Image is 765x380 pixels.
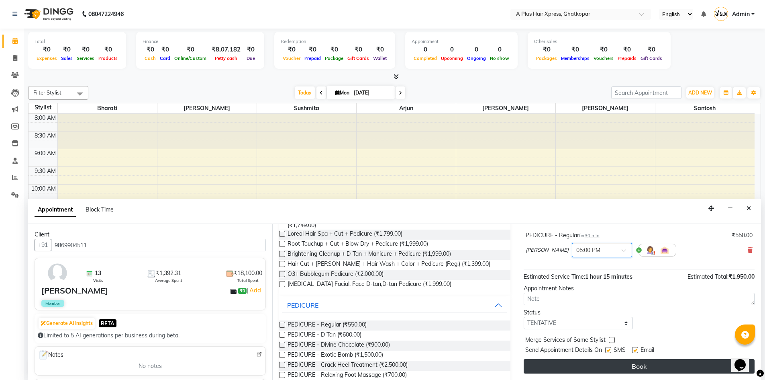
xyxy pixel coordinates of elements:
span: Gift Cards [639,55,664,61]
div: ₹0 [323,45,345,54]
span: Expenses [35,55,59,61]
div: ₹0 [534,45,559,54]
span: PEDICURE - Crack Heel Treatment (₹2,500.00) [288,361,408,371]
span: [MEDICAL_DATA] Facial, Face D-tan,D-tan Pedicure (₹1,999.00) [288,280,451,290]
div: Status [524,308,633,317]
span: No show [488,55,511,61]
button: PEDICURE [282,298,507,312]
span: Sales [59,55,75,61]
span: BETA [99,319,116,327]
div: PEDICURE [287,300,318,310]
div: Other sales [534,38,664,45]
span: Block Time [86,206,114,213]
span: ₹0 [238,288,247,294]
span: Filter Stylist [33,89,61,96]
span: Mon [333,90,351,96]
span: Services [75,55,96,61]
div: 9:00 AM [33,149,57,158]
span: PEDICURE - Regular (₹550.00) [288,320,367,331]
span: 13 [95,269,101,277]
small: for [579,233,600,238]
span: Total Spent [237,277,259,283]
span: Prepaids [616,55,639,61]
div: Redemption [281,38,389,45]
span: Voucher [281,55,302,61]
span: | [247,286,262,295]
img: logo [20,3,75,25]
span: ₹1,950.00 [728,273,755,280]
span: Due [245,55,257,61]
span: Vouchers [592,55,616,61]
a: Add [248,286,262,295]
div: ₹0 [616,45,639,54]
div: 0 [412,45,439,54]
div: 10:00 AM [30,185,57,193]
div: ₹0 [59,45,75,54]
button: +91 [35,239,51,251]
span: [PERSON_NAME] [556,103,655,113]
button: Book [524,359,755,374]
span: Gift Cards [345,55,371,61]
div: 8:30 AM [33,131,57,140]
span: Card [158,55,172,61]
div: 0 [439,45,465,54]
span: PEDICURE - Exotic Bomb (₹1,500.00) [288,351,383,361]
div: PEDICURE - Regular [526,231,600,240]
div: ₹0 [244,45,258,54]
span: ₹1,392.31 [156,269,181,277]
b: 08047224946 [88,3,124,25]
div: 0 [488,45,511,54]
span: Today [295,86,315,99]
span: 30 min [585,233,600,238]
input: 2025-09-01 [351,87,392,99]
span: Petty cash [213,55,239,61]
span: Arjun [357,103,456,113]
div: ₹0 [639,45,664,54]
span: ADD NEW [688,90,712,96]
span: Appointment [35,203,76,217]
span: Send Appointment Details On [525,346,602,356]
span: Hair Cut + [PERSON_NAME] + Hair Wash + Color + Pedicure (Reg.) (₹1,399.00) [288,260,490,270]
span: 1 hour 15 minutes [585,273,632,280]
div: Finance [143,38,258,45]
div: Total [35,38,120,45]
span: ₹18,100.00 [234,269,262,277]
div: 0 [465,45,488,54]
span: Brightening Cleanup + D-Tan + Manicure + Pedicure (₹1,999.00) [288,250,451,260]
span: O3+ Bubblegum Pedicure (₹2,000.00) [288,270,384,280]
div: ₹0 [75,45,96,54]
img: avatar [46,261,69,285]
button: Generate AI Insights [39,318,95,329]
div: ₹0 [559,45,592,54]
div: ₹0 [35,45,59,54]
div: ₹0 [345,45,371,54]
span: [PERSON_NAME] [157,103,257,113]
div: Appointment [412,38,511,45]
span: Products [96,55,120,61]
span: [PERSON_NAME] [526,246,569,254]
span: Ongoing [465,55,488,61]
span: Package [323,55,345,61]
img: Interior.png [660,245,669,255]
span: Santosh [655,103,755,113]
span: [PERSON_NAME] [456,103,555,113]
span: Online/Custom [172,55,208,61]
span: Wallet [371,55,389,61]
input: Search Appointment [611,86,681,99]
span: Admin [732,10,750,18]
button: ADD NEW [686,87,714,99]
div: Client [35,230,266,239]
div: Stylist [29,103,57,112]
div: Limited to 5 AI generations per business during beta. [38,331,263,340]
span: Visits [93,277,103,283]
span: Merge Services of Same Stylist [525,336,606,346]
span: Upcoming [439,55,465,61]
div: ₹8,07,182 [208,45,244,54]
div: ₹0 [371,45,389,54]
span: Notes [38,350,63,360]
div: ₹0 [158,45,172,54]
div: [PERSON_NAME] [41,285,108,297]
span: PEDICURE - Divine Chocolate (₹900.00) [288,341,390,351]
div: ₹0 [302,45,323,54]
button: Close [743,202,755,215]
